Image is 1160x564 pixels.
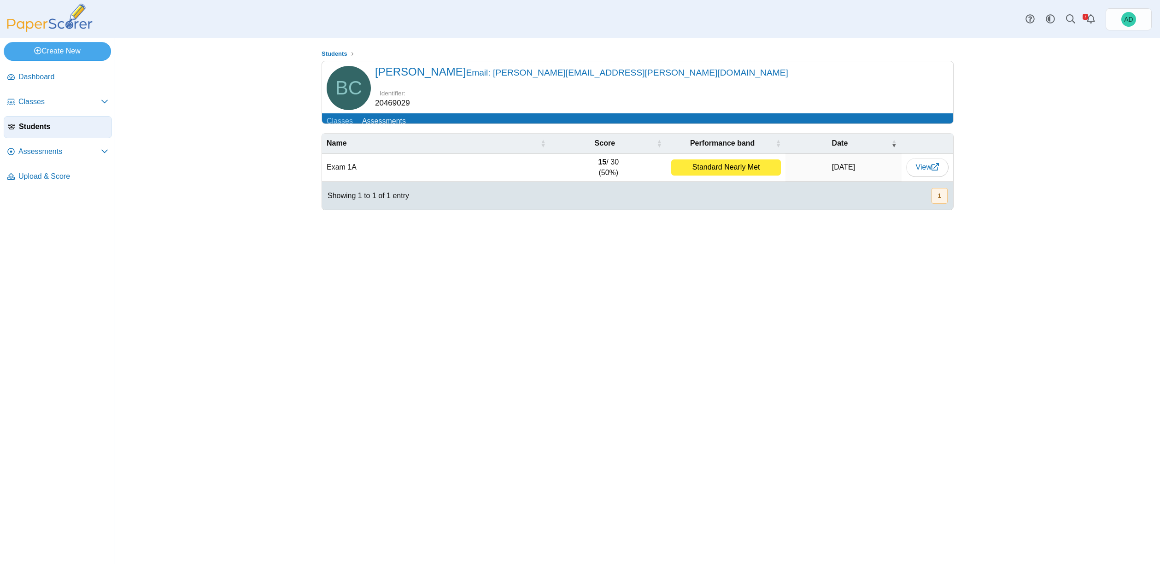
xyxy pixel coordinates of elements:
[18,97,101,107] span: Classes
[18,72,108,82] span: Dashboard
[775,139,781,148] span: Performance band : Activate to sort
[4,4,96,32] img: PaperScorer
[931,188,948,203] nav: pagination
[891,139,897,148] span: Date : Activate to invert sorting
[335,78,362,98] span: Brooke Crawford
[375,65,788,78] span: [PERSON_NAME]
[19,122,108,132] span: Students
[671,159,781,176] div: Standard Nearly Met
[4,25,96,33] a: PaperScorer
[551,153,667,182] td: / 30 (50%)
[327,138,539,148] span: Name
[4,91,112,113] a: Classes
[322,153,551,182] td: Exam 1A
[322,113,357,130] a: Classes
[1106,8,1152,30] a: Andrew Doust
[357,113,410,130] a: Assessments
[832,163,855,171] time: Sep 12, 2025 at 1:44 PM
[540,139,546,148] span: Name : Activate to sort
[322,182,409,210] div: Showing 1 to 1 of 1 entry
[319,48,350,60] a: Students
[322,50,347,57] span: Students
[656,139,662,148] span: Score : Activate to sort
[375,98,410,109] dd: 20469029
[18,171,108,182] span: Upload & Score
[598,158,607,166] b: 15
[906,158,949,176] a: View
[375,89,410,98] dt: Identifier:
[555,138,655,148] span: Score
[4,116,112,138] a: Students
[4,166,112,188] a: Upload & Score
[1124,16,1133,23] span: Andrew Doust
[916,163,939,171] span: View
[466,68,788,77] small: Email: [PERSON_NAME][EMAIL_ADDRESS][PERSON_NAME][DOMAIN_NAME]
[4,141,112,163] a: Assessments
[932,188,948,203] button: 1
[790,138,889,148] span: Date
[18,147,101,157] span: Assessments
[1121,12,1136,27] span: Andrew Doust
[4,66,112,88] a: Dashboard
[1081,9,1101,29] a: Alerts
[4,42,111,60] a: Create New
[671,138,773,148] span: Performance band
